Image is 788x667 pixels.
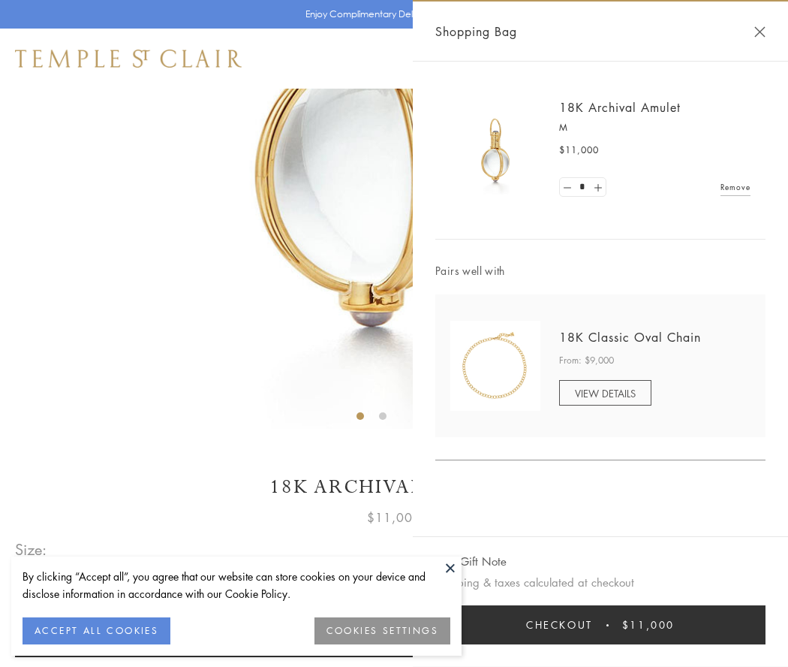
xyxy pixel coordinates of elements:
[720,179,750,195] a: Remove
[23,617,170,644] button: ACCEPT ALL COOKIES
[559,99,681,116] a: 18K Archival Amulet
[622,617,675,633] span: $11,000
[559,353,614,368] span: From: $9,000
[435,262,765,279] span: Pairs well with
[435,573,765,592] p: Shipping & taxes calculated at checkout
[559,380,651,406] a: VIEW DETAILS
[314,617,450,644] button: COOKIES SETTINGS
[590,178,605,197] a: Set quantity to 2
[450,321,540,411] img: N88865-OV18
[305,7,476,22] p: Enjoy Complimentary Delivery & Returns
[559,143,599,158] span: $11,000
[435,605,765,644] button: Checkout $11,000
[435,552,507,571] button: Add Gift Note
[526,617,593,633] span: Checkout
[435,22,517,41] span: Shopping Bag
[559,329,701,346] a: 18K Classic Oval Chain
[559,120,750,135] p: M
[15,474,773,500] h1: 18K Archival Amulet
[15,537,48,562] span: Size:
[575,386,636,400] span: VIEW DETAILS
[367,508,421,527] span: $11,000
[15,50,242,68] img: Temple St. Clair
[560,178,575,197] a: Set quantity to 0
[450,105,540,195] img: 18K Archival Amulet
[23,568,450,602] div: By clicking “Accept all”, you agree that our website can store cookies on your device and disclos...
[754,26,765,38] button: Close Shopping Bag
